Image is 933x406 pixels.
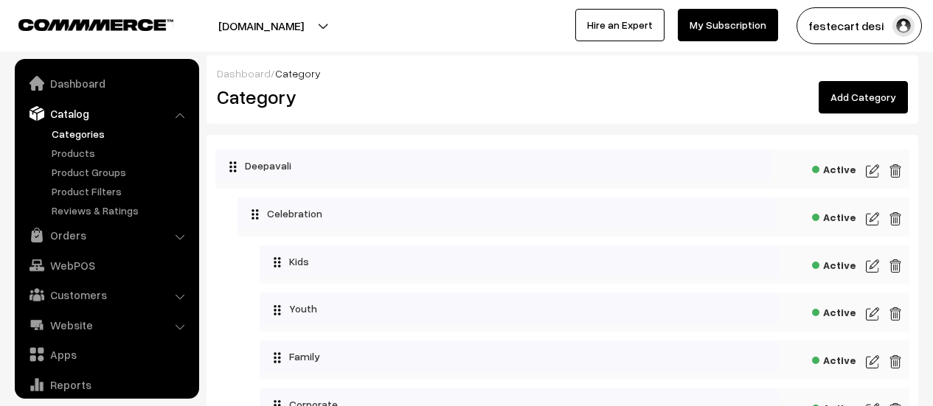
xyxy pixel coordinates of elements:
a: WebPOS [18,252,194,279]
img: edit [866,257,879,275]
a: Customers [18,281,194,308]
img: edit [866,210,879,228]
button: Collapse [215,150,230,178]
img: edit [866,305,879,323]
img: drag [273,304,282,316]
a: Product Filters [48,183,194,199]
div: / [217,66,908,81]
div: Family [260,340,780,373]
img: drag [229,161,237,172]
a: Orders [18,222,194,248]
img: edit [889,353,902,371]
a: Hire an Expert [575,9,665,41]
h2: Category [217,85,552,108]
div: Youth [260,293,780,325]
a: Add Category [819,81,908,113]
div: Deepavali [215,150,771,182]
img: edit [889,305,902,323]
a: Categories [48,126,194,141]
button: Collapse [237,197,252,225]
a: My Subscription [678,9,778,41]
img: drag [273,351,282,363]
div: Kids [260,245,780,278]
img: edit [866,353,879,371]
span: Active [812,206,856,225]
img: user [892,15,915,37]
span: Active [812,349,856,368]
img: edit [889,257,902,275]
a: Apps [18,341,194,368]
img: edit [889,210,902,228]
img: drag [273,256,282,268]
span: Category [275,67,321,80]
a: Reviews & Ratings [48,203,194,218]
img: drag [251,209,260,220]
a: Product Groups [48,164,194,180]
a: Dashboard [18,70,194,97]
button: festecart desi [797,7,922,44]
img: COMMMERCE [18,19,173,30]
img: edit [889,162,902,180]
a: Website [18,312,194,338]
span: Active [812,158,856,177]
a: Products [48,145,194,161]
a: COMMMERCE [18,15,148,32]
span: Active [812,254,856,273]
button: [DOMAIN_NAME] [167,7,355,44]
a: Catalog [18,100,194,127]
a: Dashboard [217,67,271,80]
div: Celebration [237,197,775,230]
span: Active [812,301,856,320]
img: edit [866,162,879,180]
a: Reports [18,371,194,398]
